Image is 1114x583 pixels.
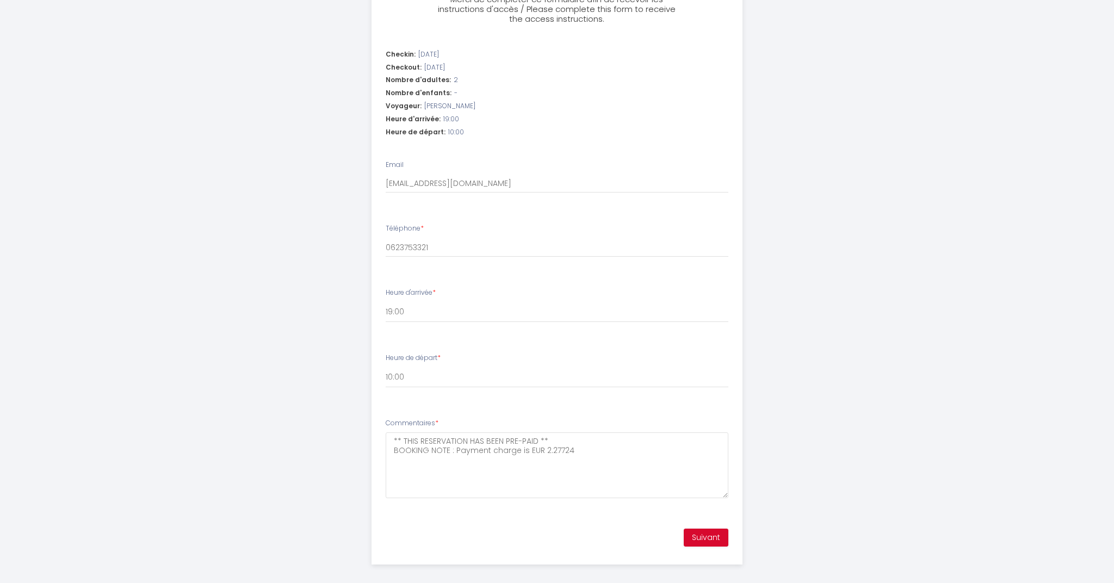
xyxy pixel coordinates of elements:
[386,114,441,125] span: Heure d'arrivée:
[424,63,445,73] span: [DATE]
[386,88,451,98] span: Nombre d'enfants:
[386,75,451,85] span: Nombre d'adultes:
[454,75,458,85] span: 2
[424,101,475,111] span: [PERSON_NAME]
[386,288,436,298] label: Heure d'arrivée
[386,160,404,170] label: Email
[684,529,728,547] button: Suivant
[386,63,422,73] span: Checkout:
[386,224,424,234] label: Téléphone
[443,114,459,125] span: 19:00
[448,127,464,138] span: 10:00
[418,49,439,60] span: [DATE]
[386,127,445,138] span: Heure de départ:
[386,418,438,429] label: Commentaires
[386,49,416,60] span: Checkin:
[454,88,457,98] span: -
[386,101,422,111] span: Voyageur:
[386,353,441,363] label: Heure de départ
